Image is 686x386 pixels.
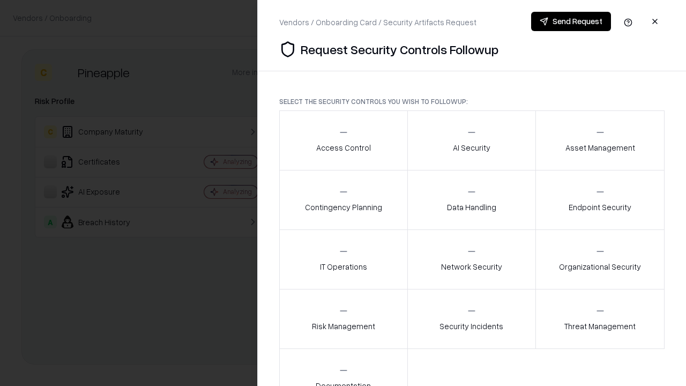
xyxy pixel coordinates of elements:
p: Asset Management [565,142,635,153]
button: Organizational Security [535,229,665,289]
p: Endpoint Security [569,202,631,213]
button: AI Security [407,110,536,170]
p: Threat Management [564,321,636,332]
div: Vendors / Onboarding Card / Security Artifacts Request [279,17,476,28]
p: Select the security controls you wish to followup: [279,97,665,106]
button: Access Control [279,110,408,170]
p: Network Security [441,261,502,272]
button: Asset Management [535,110,665,170]
p: IT Operations [320,261,367,272]
button: Network Security [407,229,536,289]
p: Contingency Planning [305,202,382,213]
p: Data Handling [447,202,496,213]
button: Risk Management [279,289,408,349]
button: Threat Management [535,289,665,349]
button: IT Operations [279,229,408,289]
p: Request Security Controls Followup [301,41,498,58]
p: Security Incidents [439,321,503,332]
button: Contingency Planning [279,170,408,230]
p: Risk Management [312,321,375,332]
p: Organizational Security [559,261,641,272]
button: Security Incidents [407,289,536,349]
button: Endpoint Security [535,170,665,230]
p: AI Security [453,142,490,153]
button: Send Request [531,12,611,31]
p: Access Control [316,142,371,153]
button: Data Handling [407,170,536,230]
